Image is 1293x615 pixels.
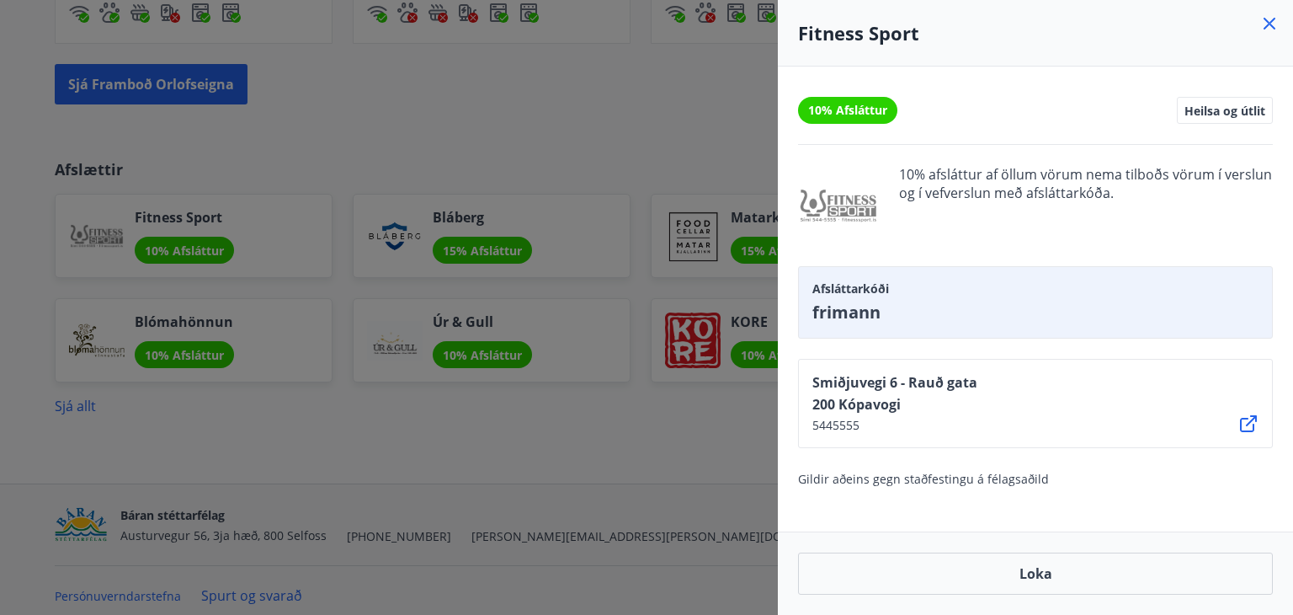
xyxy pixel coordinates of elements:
span: 5445555 [812,417,977,434]
button: Loka [798,553,1273,595]
span: Smiðjuvegi 6 - Rauð gata [812,373,977,392]
span: Gildir aðeins gegn staðfestingu á félagsaðild [798,471,1049,487]
span: 200 Kópavogi [812,395,977,414]
span: Afsláttarkóði [812,281,1258,297]
span: Heilsa og útlit [1184,103,1265,118]
span: frimann [812,301,1258,324]
span: 10% afsláttur af öllum vörum nema tilboðs vörum í verslun og í vefverslun með afsláttarkóða. [899,165,1273,246]
span: 10% Afsláttur [808,102,887,119]
h4: Fitness Sport [798,20,1273,45]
